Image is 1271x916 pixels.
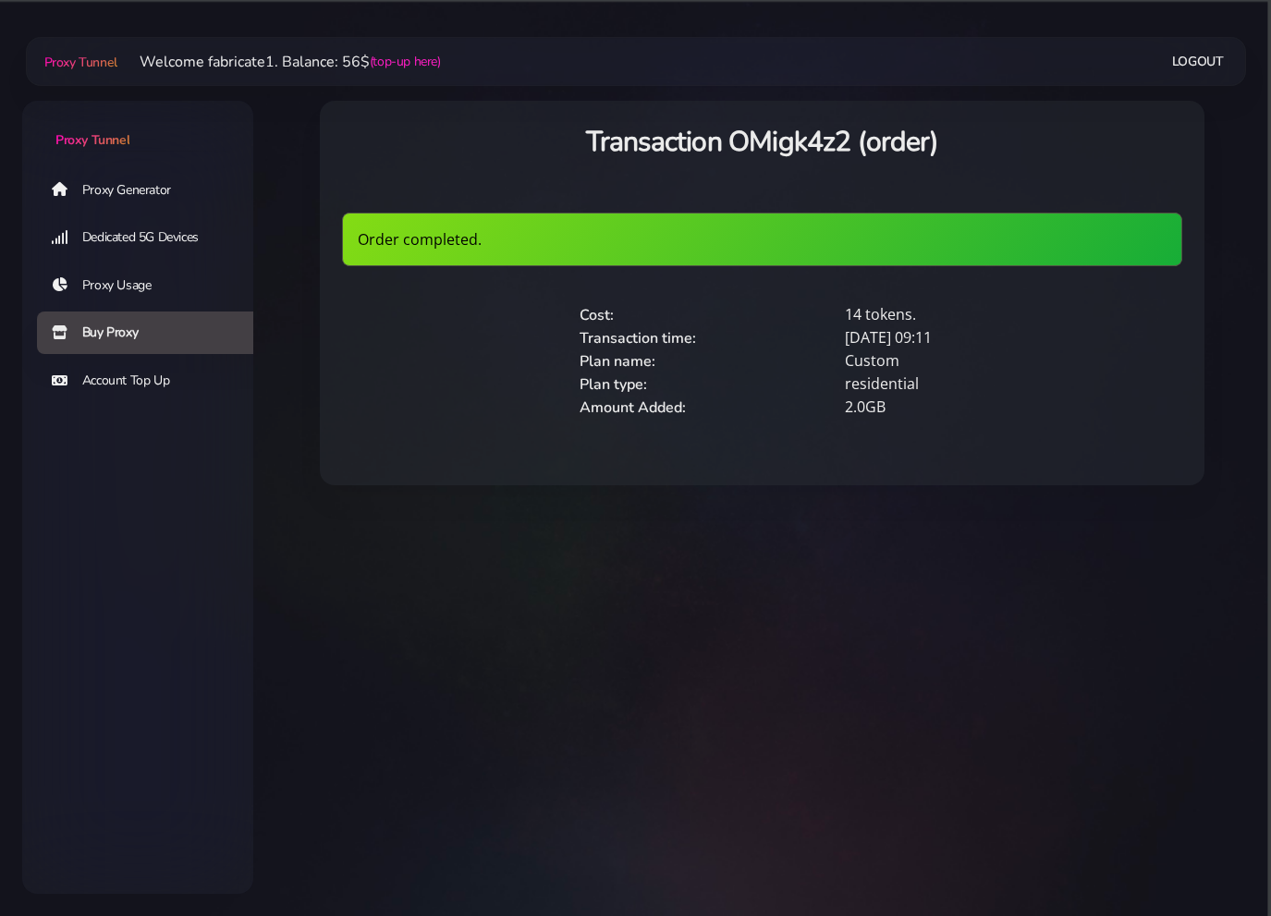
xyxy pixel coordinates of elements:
a: Buy Proxy [37,311,268,354]
div: Order completed. [342,213,1182,266]
div: 14 tokens. [834,303,1099,326]
li: Welcome fabricate1. Balance: 56$ [117,51,441,73]
a: (top-up here) [370,52,441,71]
div: 2.0GB [834,396,1099,419]
a: Proxy Tunnel [22,101,253,150]
span: Proxy Tunnel [44,54,117,71]
a: Proxy Generator [37,168,268,211]
a: Proxy Usage [37,264,268,307]
div: [DATE] 09:11 [834,326,1099,349]
a: Dedicated 5G Devices [37,216,268,259]
a: Proxy Tunnel [41,47,117,77]
span: Plan type: [580,374,647,395]
span: Transaction time: [580,328,696,348]
div: residential [834,373,1099,396]
span: Cost: [580,305,614,325]
span: Plan name: [580,351,655,372]
div: Custom [834,349,1099,373]
a: Logout [1172,44,1224,79]
span: Proxy Tunnel [55,131,129,149]
a: Account Top Up [37,360,268,402]
h3: Transaction OMigk4z2 (order) [342,123,1182,161]
span: Amount Added: [580,397,686,418]
iframe: Webchat Widget [1165,810,1248,893]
